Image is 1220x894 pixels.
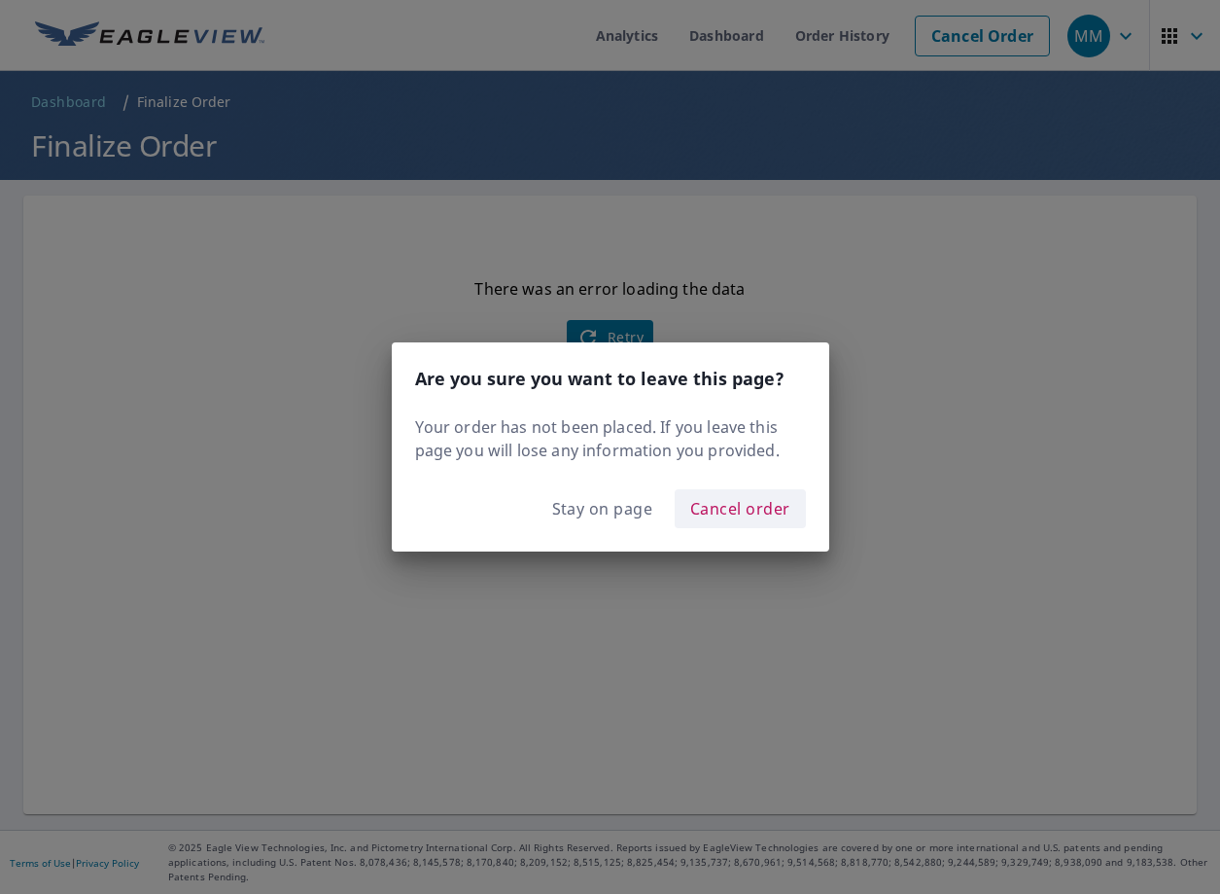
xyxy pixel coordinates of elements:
[538,490,668,527] button: Stay on page
[415,415,806,462] p: Your order has not been placed. If you leave this page you will lose any information you provided.
[552,495,653,522] span: Stay on page
[690,495,790,522] span: Cancel order
[415,366,806,392] h3: Are you sure you want to leave this page?
[675,489,806,528] button: Cancel order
